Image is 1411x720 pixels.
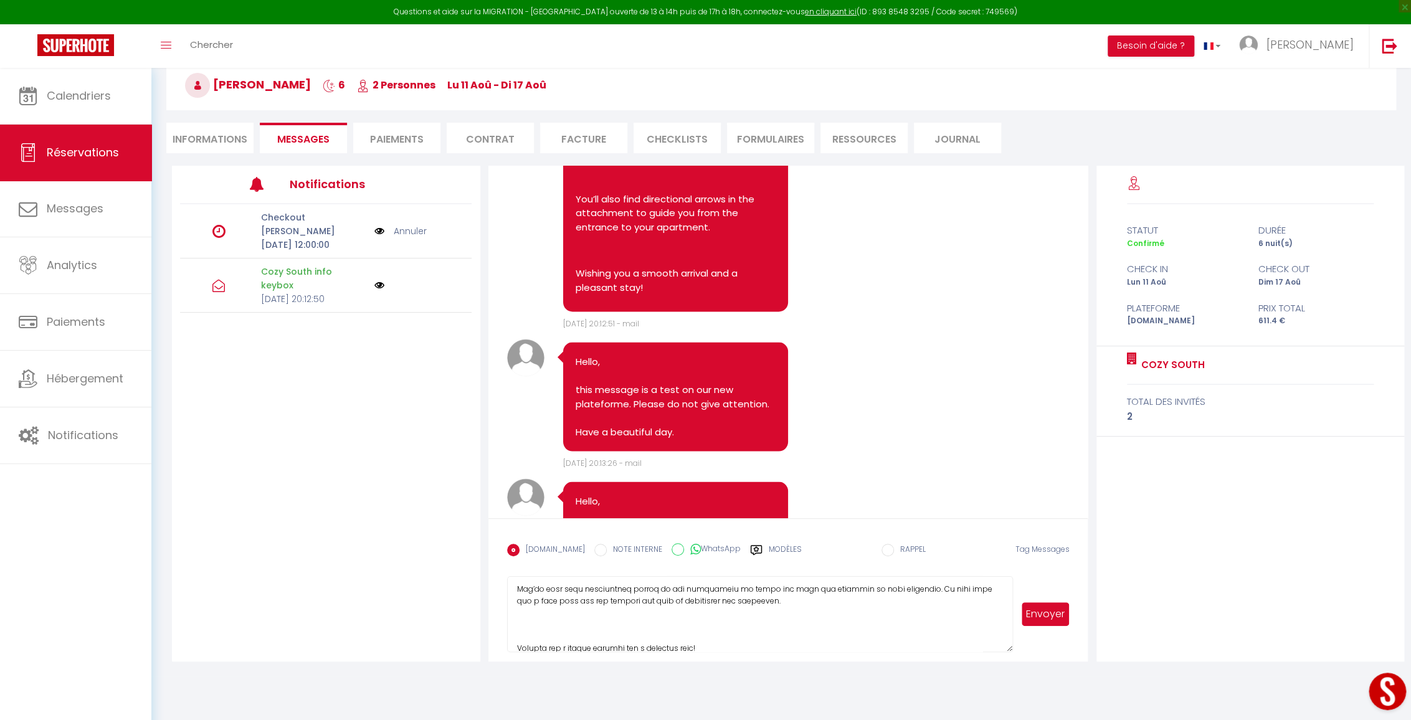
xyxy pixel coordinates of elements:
li: Contrat [447,123,534,153]
span: [DATE] 20:12:51 - mail [563,318,639,328]
p: [DATE] 20:12:50 [261,292,366,306]
a: en cliquant ici [805,6,857,17]
span: Confirmé [1127,238,1164,249]
div: [DOMAIN_NAME] [1119,315,1250,327]
p: [PERSON_NAME][DATE] 12:00:00 [261,224,366,252]
button: Besoin d'aide ? [1108,36,1194,57]
label: NOTE INTERNE [607,544,662,557]
div: statut [1119,223,1250,238]
span: [PERSON_NAME] [1266,37,1353,52]
img: avatar.png [507,339,544,376]
span: Chercher [190,38,233,51]
div: 611.4 € [1250,315,1382,327]
li: FORMULAIRES [727,123,814,153]
span: 2 Personnes [357,78,435,92]
button: Envoyer [1022,602,1070,626]
a: Cozy South [1137,358,1205,372]
span: [DATE] 20:13:26 - mail [563,457,642,468]
div: 2 [1127,409,1374,424]
pre: Hello, this message is a test on our new plateforme. Please do not give attention. Have a beautif... [576,354,776,438]
div: Prix total [1250,301,1382,316]
div: Plateforme [1119,301,1250,316]
li: Journal [914,123,1001,153]
div: total des invités [1127,394,1374,409]
label: WhatsApp [684,543,741,557]
span: lu 11 Aoû - di 17 Aoû [447,78,546,92]
a: Chercher [181,24,242,68]
div: check out [1250,262,1382,277]
span: Tag Messages [1015,544,1069,554]
img: Super Booking [37,34,114,56]
label: Modèles [769,544,802,566]
span: Paiements [47,314,105,329]
label: RAPPEL [894,544,926,557]
img: NO IMAGE [374,280,384,290]
iframe: LiveChat chat widget [1359,668,1411,720]
div: 6 nuit(s) [1250,238,1382,250]
img: ... [1239,36,1258,54]
img: NO IMAGE [374,224,384,238]
label: [DOMAIN_NAME] [520,544,585,557]
li: Informations [166,123,254,153]
span: Messages [47,201,103,216]
p: Checkout [261,211,366,224]
img: logout [1382,38,1397,54]
p: Cozy South info keybox [261,265,366,292]
h3: Notifications [290,170,411,198]
img: avatar.png [507,478,544,516]
a: Annuler [394,224,427,238]
span: Calendriers [47,88,111,103]
span: 6 [323,78,345,92]
div: Lun 11 Aoû [1119,277,1250,288]
span: Notifications [48,427,118,443]
div: check in [1119,262,1250,277]
span: Analytics [47,257,97,273]
span: Hébergement [47,371,123,386]
div: durée [1250,223,1382,238]
span: Réservations [47,144,119,160]
li: CHECKLISTS [634,123,721,153]
pre: Hello, this message is a test on our new plateforme. Please do not give attention. Have a beautif... [576,494,776,578]
span: Messages [277,132,330,146]
li: Ressources [820,123,908,153]
span: [PERSON_NAME] [185,77,311,92]
p: You’ll also find directional arrows in the attachment to guide you from the entrance to your apar... [576,192,776,235]
p: Wishing you a smooth arrival and a pleasant stay! [576,267,776,295]
a: ... [PERSON_NAME] [1230,24,1369,68]
li: Facture [540,123,627,153]
div: Dim 17 Aoû [1250,277,1382,288]
li: Paiements [353,123,440,153]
